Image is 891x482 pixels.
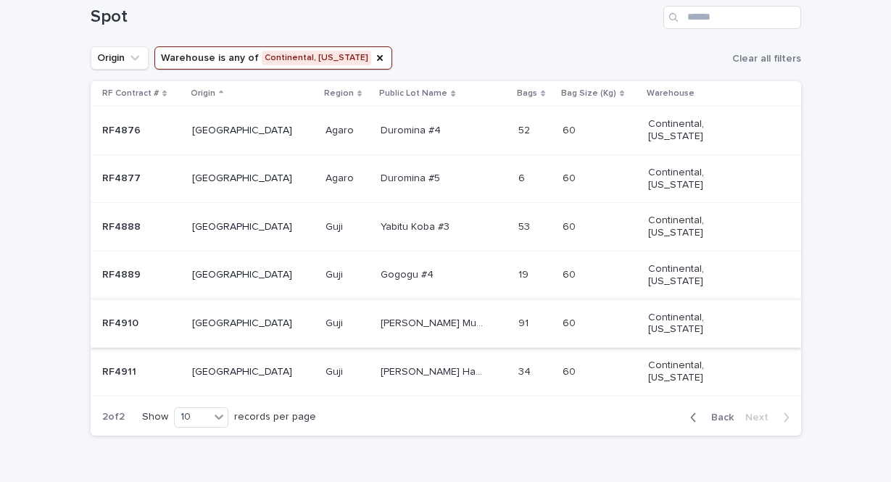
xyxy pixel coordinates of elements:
p: RF4910 [102,315,141,330]
p: 91 [518,315,531,330]
p: Bags [517,86,537,101]
p: [GEOGRAPHIC_DATA] [192,269,296,281]
tr: RF4889RF4889 [GEOGRAPHIC_DATA]GujiGuji Gogogu #4Gogogu #4 1919 6060 Continental, [US_STATE] [91,251,801,299]
tr: RF4910RF4910 [GEOGRAPHIC_DATA]GujiGuji [PERSON_NAME] Muda lot #1 Natural[PERSON_NAME] Muda lot #1... [91,299,801,348]
p: 60 [563,266,579,281]
p: Public Lot Name [379,86,447,101]
p: 60 [563,122,579,137]
p: 52 [518,122,533,137]
p: Duromina #5 [381,170,443,185]
tr: RF4911RF4911 [GEOGRAPHIC_DATA]GujiGuji [PERSON_NAME] Harsu [PERSON_NAME] lot #3 Natural[PERSON_NA... [91,348,801,396]
p: Warehouse [647,86,695,101]
button: Warehouse [154,46,392,70]
p: 60 [563,363,579,378]
p: RF4877 [102,170,144,185]
p: records per page [234,411,316,423]
p: Agaro [326,122,357,137]
p: RF4911 [102,363,139,378]
tr: RF4877RF4877 [GEOGRAPHIC_DATA]AgaroAgaro Duromina #5Duromina #5 66 6060 Continental, [US_STATE] [91,154,801,203]
p: Show [142,411,168,423]
button: Back [679,411,739,424]
p: [GEOGRAPHIC_DATA] [192,221,296,233]
p: 19 [518,266,531,281]
p: 60 [563,170,579,185]
p: Bag Size (Kg) [561,86,616,101]
p: Gogogu #4 [381,266,436,281]
p: 60 [563,218,579,233]
tr: RF4876RF4876 [GEOGRAPHIC_DATA]AgaroAgaro Duromina #4Duromina #4 5252 6060 Continental, [US_STATE] [91,107,801,155]
p: Duromina #4 [381,122,444,137]
p: 53 [518,218,533,233]
p: RF4889 [102,266,144,281]
p: [GEOGRAPHIC_DATA] [192,366,296,378]
button: Next [739,411,801,424]
p: 2 of 2 [91,399,136,435]
p: Region [324,86,354,101]
p: [GEOGRAPHIC_DATA] [192,173,296,185]
p: Agaro [326,170,357,185]
p: Yabitu Koba #3 [381,218,452,233]
tr: RF4888RF4888 [GEOGRAPHIC_DATA]GujiGuji Yabitu Koba #3Yabitu Koba #3 5353 6060 Continental, [US_ST... [91,203,801,252]
p: Guji [326,363,346,378]
p: 34 [518,363,534,378]
p: Guji [326,266,346,281]
p: RF4876 [102,122,144,137]
button: Origin [91,46,149,70]
p: [GEOGRAPHIC_DATA] [192,317,296,330]
p: 6 [518,170,528,185]
p: 60 [563,315,579,330]
p: Guji [326,315,346,330]
p: RF4888 [102,218,144,233]
p: Guji [326,218,346,233]
span: Clear all filters [732,54,801,64]
p: Uraga Goro Muda lot #1 Natural [381,315,487,330]
p: [GEOGRAPHIC_DATA] [192,125,296,137]
h1: Spot [91,7,658,28]
span: Back [703,412,734,423]
button: Clear all filters [726,48,801,70]
div: 10 [175,410,210,425]
span: Next [745,412,777,423]
input: Search [663,6,801,29]
p: Uraga Harsu Haro lot #3 Natural [381,363,487,378]
p: Origin [191,86,215,101]
p: RF Contract # [102,86,159,101]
